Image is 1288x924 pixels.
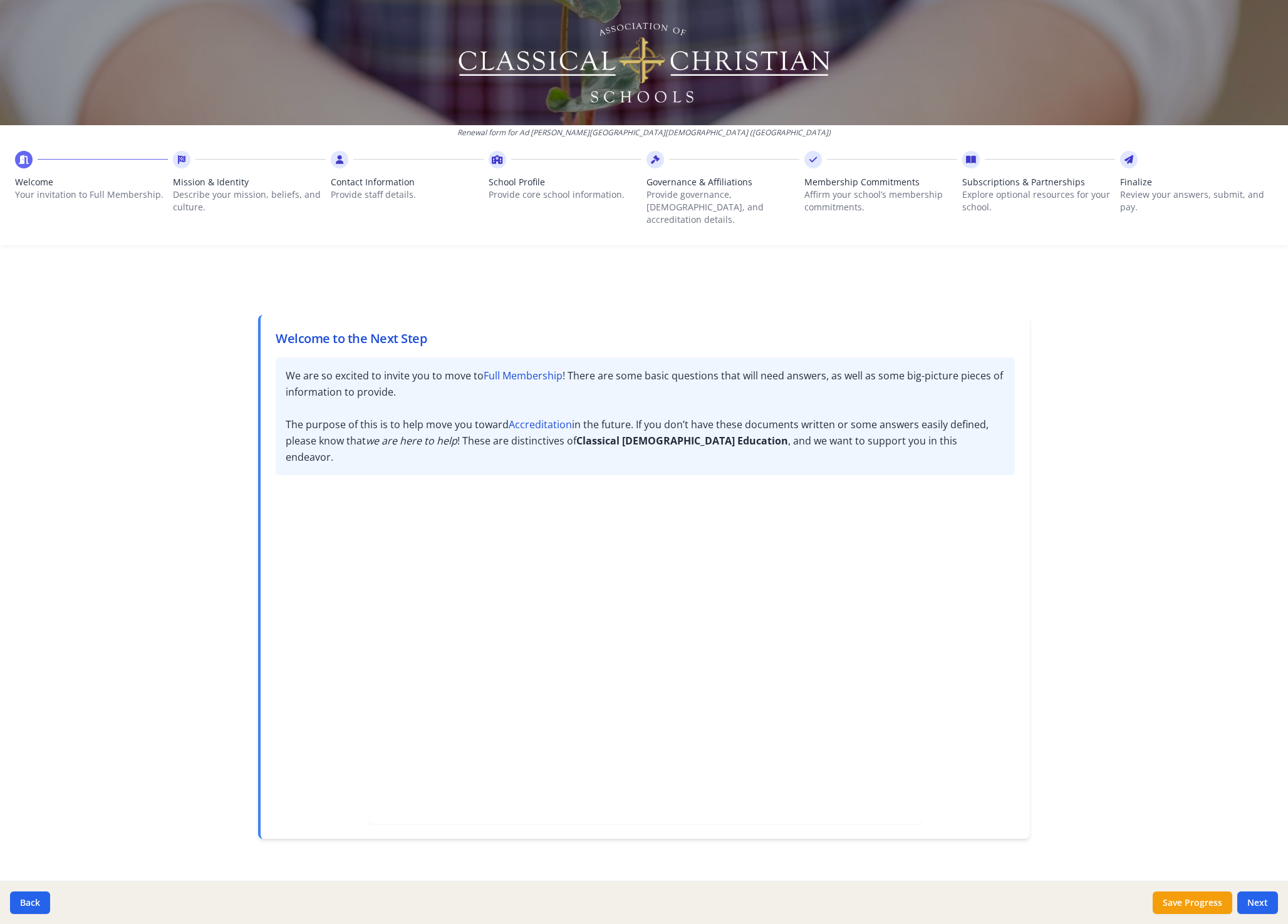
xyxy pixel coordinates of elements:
button: Next [1237,891,1278,914]
img: Logo [457,19,832,106]
p: We are so excited to invite you to move to ! There are some basic questions that will need answer... [276,357,1015,475]
strong: Classical [DEMOGRAPHIC_DATA] Education [576,434,788,448]
p: Affirm your school’s membership commitments. [804,188,957,213]
strong: Full Membership [484,369,563,382]
p: Provide staff details. [331,188,484,201]
span: Governance & Affiliations [647,176,799,188]
span: Membership Commitments [804,176,957,188]
h2: Welcome to the Next Step [276,330,1015,347]
iframe: Olivia Membership [368,490,923,824]
p: Provide governance, [DEMOGRAPHIC_DATA], and accreditation details. [647,188,799,226]
p: Explore optional resources for your school. [962,188,1115,213]
span: Subscriptions & Partnerships [962,176,1115,188]
p: Describe your mission, beliefs, and culture. [173,188,326,213]
span: Finalize [1120,176,1273,188]
button: Back [10,891,50,914]
span: School Profile [489,176,641,188]
p: Review your answers, submit, and pay. [1120,188,1273,213]
p: Provide core school information. [489,188,641,201]
em: we are here to help [366,434,457,448]
strong: Accreditation [509,418,572,431]
p: Your invitation to Full Membership. [15,188,168,201]
span: Contact Information [331,176,484,188]
span: Mission & Identity [173,176,326,188]
span: Welcome [15,176,168,188]
button: Save Progress [1153,891,1232,914]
